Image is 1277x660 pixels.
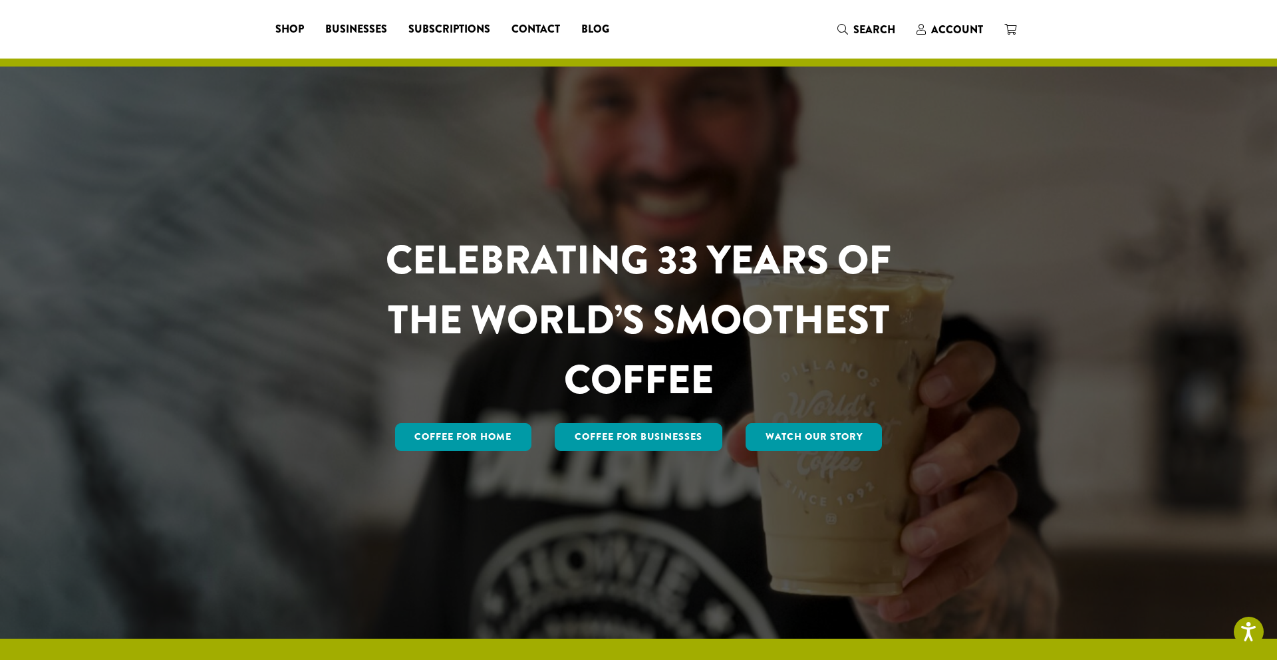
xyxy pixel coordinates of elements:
[347,230,930,410] h1: CELEBRATING 33 YEARS OF THE WORLD’S SMOOTHEST COFFEE
[265,19,315,40] a: Shop
[827,19,906,41] a: Search
[555,423,722,451] a: Coffee For Businesses
[931,22,983,37] span: Account
[511,21,560,38] span: Contact
[581,21,609,38] span: Blog
[275,21,304,38] span: Shop
[853,22,895,37] span: Search
[746,423,883,451] a: Watch Our Story
[325,21,387,38] span: Businesses
[408,21,490,38] span: Subscriptions
[395,423,532,451] a: Coffee for Home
